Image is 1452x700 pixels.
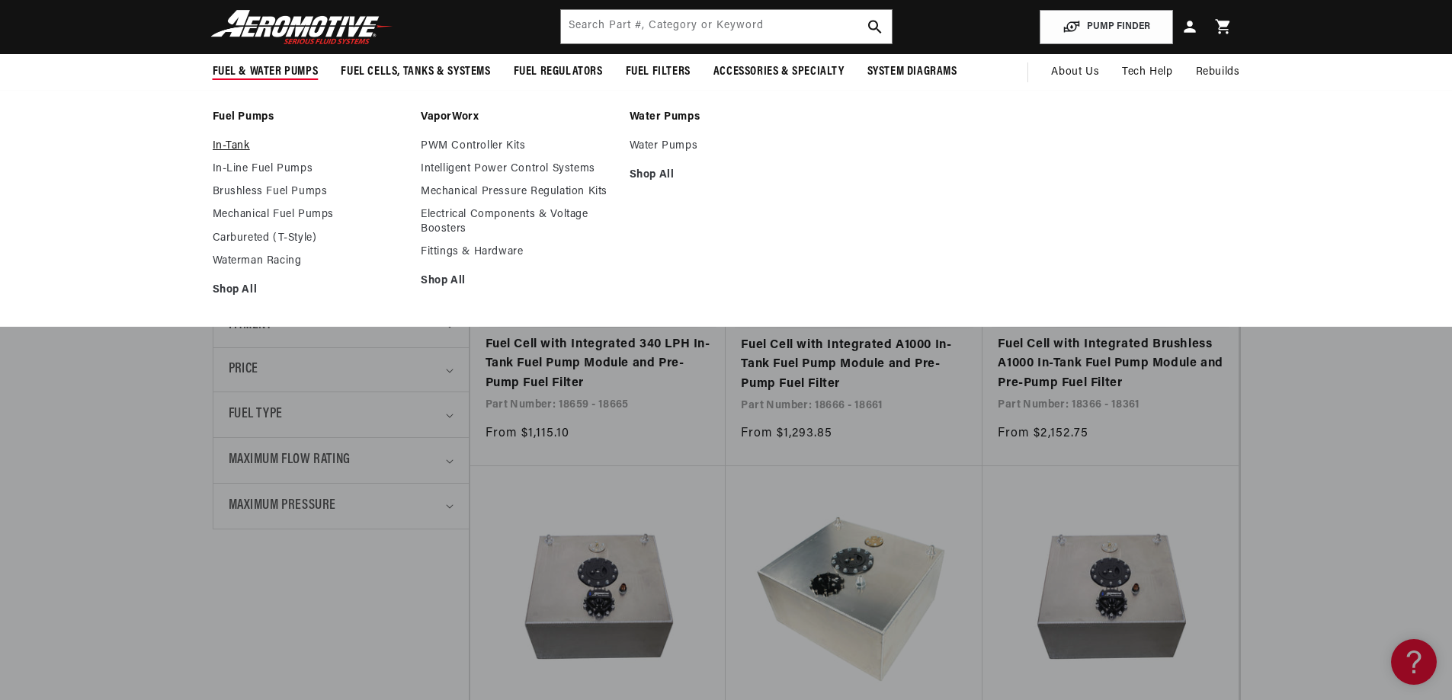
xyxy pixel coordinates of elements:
a: In-Tank [213,139,406,153]
a: Fittings & Hardware [421,245,614,259]
summary: Tech Help [1111,54,1184,91]
a: Water Pumps [630,110,823,124]
a: Shop All [421,274,614,288]
span: Rebuilds [1196,64,1240,81]
a: Fuel Pumps [213,110,406,124]
a: Water Pumps [630,139,823,153]
span: Fuel & Water Pumps [213,64,319,80]
span: Price [229,360,258,380]
a: Fuel Cell with Integrated Brushless A1000 In-Tank Fuel Pump Module and Pre-Pump Fuel Filter [998,335,1223,394]
span: About Us [1051,66,1099,78]
button: PUMP FINDER [1040,10,1173,44]
span: Tech Help [1122,64,1172,81]
summary: Rebuilds [1184,54,1252,91]
a: Mechanical Fuel Pumps [213,208,406,222]
summary: Fuel Cells, Tanks & Systems [329,54,502,90]
span: Fuel Type [229,404,283,426]
summary: Fuel & Water Pumps [201,54,330,90]
a: Fuel Cell with Integrated 340 LPH In-Tank Fuel Pump Module and Pre-Pump Fuel Filter [486,335,711,394]
span: Fuel Regulators [514,64,603,80]
a: Waterman Racing [213,254,406,268]
summary: System Diagrams [856,54,969,90]
summary: Maximum Pressure (0 selected) [229,484,454,529]
span: Maximum Flow Rating [229,449,351,471]
summary: Price [229,348,454,392]
a: Brushless Fuel Pumps [213,185,406,199]
summary: Maximum Flow Rating (0 selected) [229,438,454,483]
a: Intelligent Power Control Systems [421,162,614,176]
a: Shop All [213,283,406,297]
img: Aeromotive [207,9,397,45]
a: Carbureted (T-Style) [213,232,406,245]
span: Accessories & Specialty [713,64,845,80]
a: Electrical Components & Voltage Boosters [421,208,614,235]
a: PWM Controller Kits [421,139,614,153]
a: Mechanical Pressure Regulation Kits [421,185,614,199]
summary: Fuel Regulators [502,54,614,90]
summary: Fuel Type (0 selected) [229,392,454,437]
span: System Diagrams [867,64,957,80]
button: search button [858,10,892,43]
a: Shop All [630,168,823,182]
input: Search by Part Number, Category or Keyword [561,10,892,43]
a: In-Line Fuel Pumps [213,162,406,176]
span: Fuel Filters [626,64,691,80]
a: Fuel Cell with Integrated A1000 In-Tank Fuel Pump Module and Pre-Pump Fuel Filter [741,336,967,395]
a: About Us [1040,54,1111,91]
summary: Accessories & Specialty [702,54,856,90]
span: Fuel Cells, Tanks & Systems [341,64,490,80]
a: VaporWorx [421,110,614,124]
summary: Fuel Filters [614,54,702,90]
span: Maximum Pressure [229,495,337,517]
